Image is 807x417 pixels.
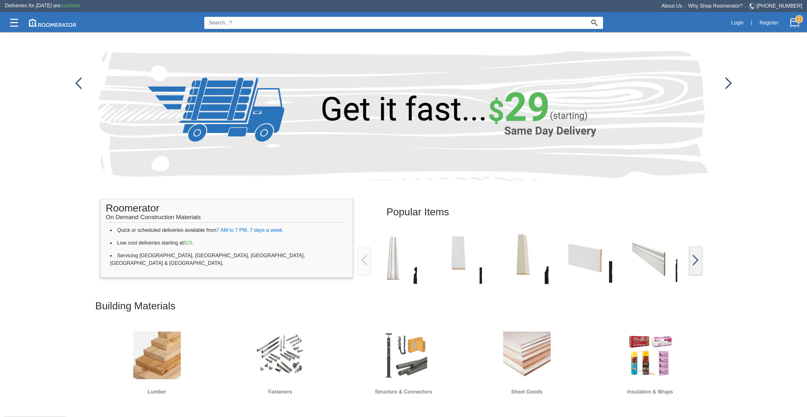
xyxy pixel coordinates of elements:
[495,230,551,286] img: /app/images/Buttons/favicon.jpg
[626,332,674,379] img: Insulation.jpg
[204,17,586,29] input: Search...?
[757,3,802,9] a: [PHONE_NUMBER]
[693,254,699,266] img: /app/images/Buttons/favicon.jpg
[256,332,304,379] img: Screw.jpg
[503,332,551,379] img: Sheet_Good.jpg
[5,3,81,8] span: Deliveries for [DATE] are
[361,254,367,266] img: /app/images/Buttons/favicon.jpg
[743,5,749,8] span: •
[691,230,746,286] img: /app/images/Buttons/favicon.jpg
[365,230,421,286] img: /app/images/Buttons/favicon.jpg
[106,199,343,223] h1: Roomerator
[29,19,76,27] img: roomerator-logo.svg
[110,237,343,249] li: Low cost deliveries starting at .
[725,77,732,90] img: /app/images/Buttons/favicon.jpg
[364,388,443,396] h6: Structure & Connectors
[184,240,192,245] span: $29
[75,77,82,90] img: /app/images/Buttons/favicon.jpg
[795,15,803,23] strong: 1
[10,19,18,27] img: Categories.svg
[487,327,567,400] a: Sheet Goods
[626,230,681,286] img: /app/images/Buttons/favicon.jpg
[610,388,690,396] h6: Insulation & Wraps
[380,332,427,379] img: S&H.jpg
[682,5,688,8] span: •
[561,230,616,286] img: /app/images/Buttons/favicon.jpg
[591,20,598,26] img: Search_Icon.svg
[487,388,567,396] h6: Sheet Goods
[110,224,343,237] li: Quick or scheduled deliveries available from
[133,332,181,379] img: Lumber.jpg
[240,327,320,400] a: Fasteners
[430,230,486,286] img: /app/images/Buttons/favicon.jpg
[106,211,201,220] span: On Demand Construction Materials
[364,327,443,400] a: Structure & Connectors
[728,16,747,30] button: Login
[790,18,799,28] img: Cart.svg
[661,3,682,9] a: About Us
[117,388,197,396] h6: Lumber
[110,249,343,270] li: Servicing [GEOGRAPHIC_DATA], [GEOGRAPHIC_DATA], [GEOGRAPHIC_DATA], [GEOGRAPHIC_DATA] & [GEOGRAPHI...
[117,327,197,400] a: Lumber
[610,327,690,400] a: Insulation & Wraps
[747,16,756,30] div: |
[749,2,757,10] img: Telephone.svg
[240,388,320,396] h6: Fasteners
[216,227,284,233] span: 7 AM to 7 PM, 7 days a week.
[61,3,81,8] span: available
[756,16,782,30] button: Register
[386,201,673,223] h2: Popular Items
[95,295,712,317] h2: Building Materials
[688,3,743,9] a: Why Shop Roomerator?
